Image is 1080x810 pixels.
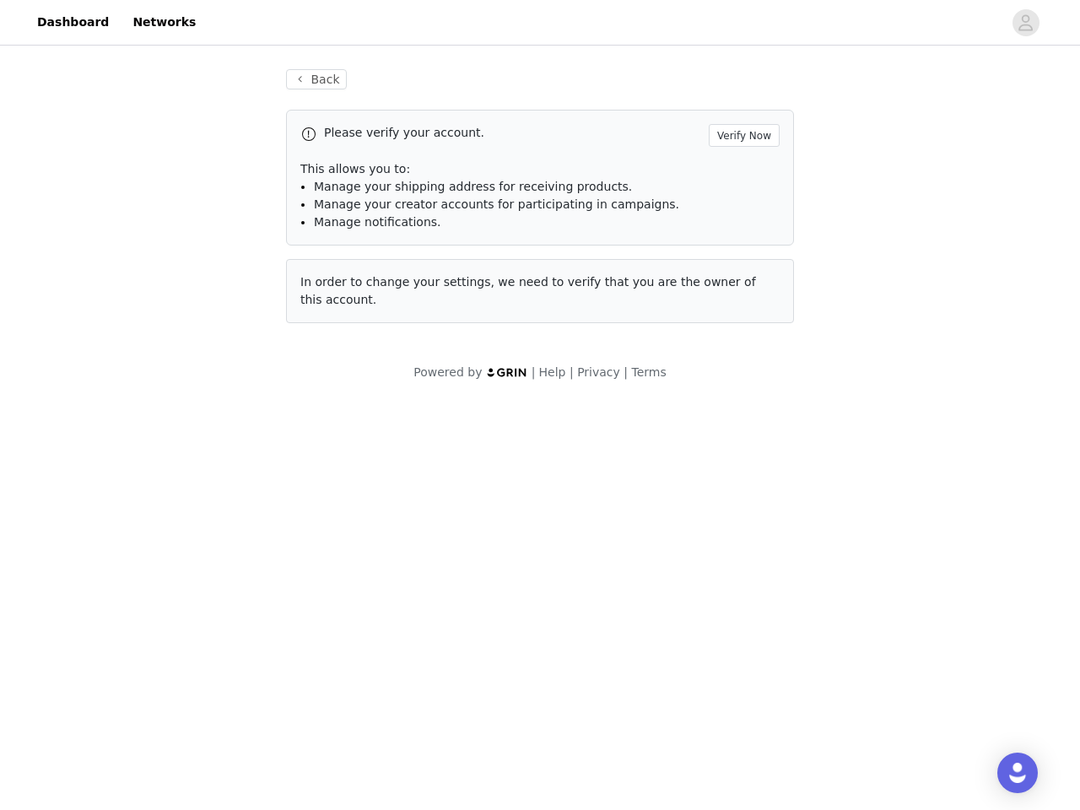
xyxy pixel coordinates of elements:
span: Manage your creator accounts for participating in campaigns. [314,197,679,211]
span: In order to change your settings, we need to verify that you are the owner of this account. [300,275,756,306]
button: Back [286,69,347,89]
button: Verify Now [709,124,780,147]
a: Privacy [577,365,620,379]
p: Please verify your account. [324,124,702,142]
a: Networks [122,3,206,41]
span: | [570,365,574,379]
span: Manage your shipping address for receiving products. [314,180,632,193]
a: Dashboard [27,3,119,41]
span: | [532,365,536,379]
p: This allows you to: [300,160,780,178]
div: Open Intercom Messenger [997,753,1038,793]
span: Powered by [413,365,482,379]
span: | [624,365,628,379]
a: Help [539,365,566,379]
span: Manage notifications. [314,215,441,229]
a: Terms [631,365,666,379]
div: avatar [1018,9,1034,36]
img: logo [486,367,528,378]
